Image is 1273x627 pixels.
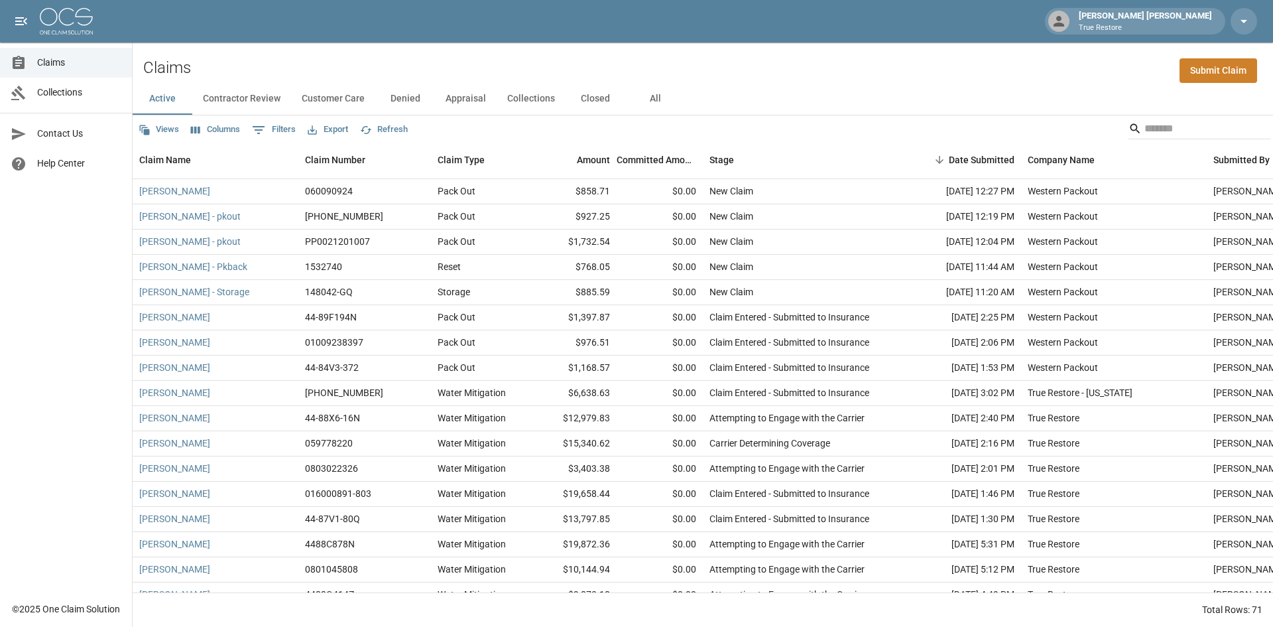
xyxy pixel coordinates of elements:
div: 4488C878N [305,537,355,551]
a: [PERSON_NAME] [139,537,210,551]
button: Contractor Review [192,83,291,115]
div: Western Packout [1028,260,1098,273]
div: New Claim [709,210,753,223]
div: Western Packout [1028,311,1098,324]
div: PP0021201007 [305,235,370,248]
div: $0.00 [617,204,703,230]
div: Committed Amount [617,141,696,178]
div: $15,340.62 [530,431,617,456]
div: $768.05 [530,255,617,280]
div: 1532740 [305,260,342,273]
div: Western Packout [1028,235,1098,248]
div: 148042-GQ [305,285,353,299]
div: [DATE] 2:01 PM [902,456,1021,482]
div: $927.25 [530,204,617,230]
div: [DATE] 12:19 PM [902,204,1021,230]
div: True Restore [1028,462,1079,475]
div: [DATE] 12:27 PM [902,179,1021,204]
div: Claim Type [431,141,530,178]
span: Claims [37,56,121,70]
div: $0.00 [617,179,703,204]
div: $12,979.83 [530,406,617,431]
div: $19,872.36 [530,532,617,557]
button: Collections [497,83,566,115]
div: Claim Number [298,141,431,178]
div: 44-84V3-372 [305,361,359,374]
div: New Claim [709,260,753,273]
a: [PERSON_NAME] - Storage [139,285,249,299]
div: New Claim [709,184,753,198]
div: Submitted By [1213,141,1270,178]
div: Total Rows: 71 [1202,603,1262,616]
div: 44-87V1-80Q [305,512,360,525]
button: Appraisal [435,83,497,115]
a: [PERSON_NAME] [139,487,210,500]
div: $0.00 [617,532,703,557]
div: dynamic tabs [133,83,1273,115]
div: Pack Out [438,184,475,198]
div: $0.00 [617,482,703,507]
div: Reset [438,260,461,273]
div: $0.00 [617,381,703,406]
div: Carrier Determining Coverage [709,437,830,450]
a: [PERSON_NAME] [139,512,210,525]
div: $858.71 [530,179,617,204]
div: Western Packout [1028,285,1098,299]
div: $976.51 [530,330,617,356]
div: $0.00 [617,406,703,431]
span: Collections [37,86,121,100]
div: [DATE] 11:44 AM [902,255,1021,280]
div: 0801045808 [305,563,358,576]
div: Water Mitigation [438,537,506,551]
a: [PERSON_NAME] [139,437,210,450]
div: Attempting to Engage with the Carrier [709,563,865,576]
div: [DATE] 2:40 PM [902,406,1021,431]
a: [PERSON_NAME] [139,462,210,475]
div: [DATE] 2:06 PM [902,330,1021,356]
span: Help Center [37,157,121,171]
div: $1,397.87 [530,305,617,330]
div: 44-88X6-16N [305,411,360,425]
button: Select columns [188,119,243,140]
div: $0.00 [617,456,703,482]
div: Amount [530,141,617,178]
a: [PERSON_NAME] - pkout [139,235,241,248]
div: True Restore [1028,537,1079,551]
div: Pack Out [438,210,475,223]
div: Committed Amount [617,141,703,178]
div: [DATE] 3:02 PM [902,381,1021,406]
div: Pack Out [438,361,475,374]
div: Attempting to Engage with the Carrier [709,411,865,425]
a: [PERSON_NAME] [139,386,210,399]
div: Stage [709,141,734,178]
button: Sort [930,151,949,169]
div: Storage [438,285,470,299]
div: Claim Entered - Submitted to Insurance [709,336,869,349]
p: True Restore [1079,23,1212,34]
div: $19,658.44 [530,482,617,507]
div: True Restore [1028,588,1079,601]
div: $1,168.57 [530,356,617,381]
div: Pack Out [438,235,475,248]
a: [PERSON_NAME] [139,311,210,324]
div: Company Name [1028,141,1095,178]
div: $1,732.54 [530,230,617,255]
a: [PERSON_NAME] - Pkback [139,260,247,273]
div: 059778220 [305,437,353,450]
div: Date Submitted [902,141,1021,178]
div: Pack Out [438,311,475,324]
div: $0.00 [617,255,703,280]
a: Submit Claim [1180,58,1257,83]
h2: Claims [143,58,191,78]
a: [PERSON_NAME] [139,563,210,576]
div: Claim Name [139,141,191,178]
img: ocs-logo-white-transparent.png [40,8,93,35]
div: Amount [577,141,610,178]
div: 300-0556240-2025 [305,386,383,399]
div: [DATE] 2:16 PM [902,431,1021,456]
div: Claim Entered - Submitted to Insurance [709,512,869,525]
div: Western Packout [1028,336,1098,349]
div: [DATE] 1:53 PM [902,356,1021,381]
div: [DATE] 1:30 PM [902,507,1021,532]
button: Views [135,119,182,140]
